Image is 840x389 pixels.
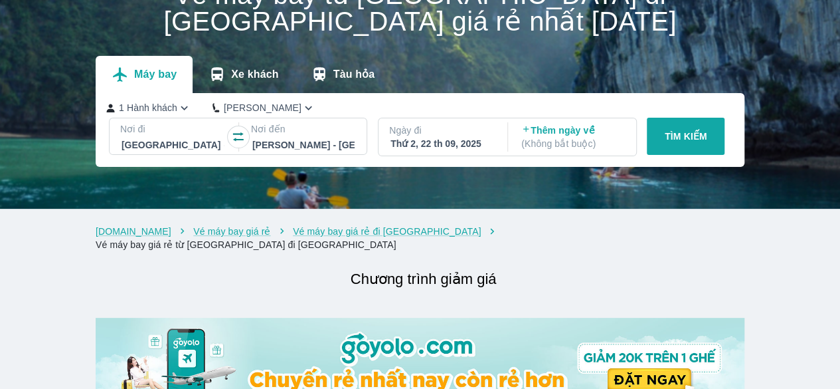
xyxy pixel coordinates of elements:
button: TÌM KIẾM [647,118,724,155]
p: Thêm ngày về [521,124,624,150]
p: TÌM KIẾM [665,130,707,143]
p: Nơi đến [251,122,357,136]
p: Xe khách [231,68,278,81]
p: Máy bay [134,68,177,81]
p: Tàu hỏa [333,68,375,81]
a: [DOMAIN_NAME] [96,226,171,237]
p: 1 Hành khách [119,101,177,114]
button: 1 Hành khách [106,101,191,115]
h2: Chương trình giảm giá [102,267,744,291]
div: transportation tabs [96,56,390,93]
div: Thứ 2, 22 th 09, 2025 [390,137,493,150]
button: [PERSON_NAME] [212,101,315,115]
a: Vé máy bay giá rẻ từ [GEOGRAPHIC_DATA] đi [GEOGRAPHIC_DATA] [96,239,396,250]
p: ( Không bắt buộc ) [521,137,624,150]
p: Ngày đi [389,124,495,137]
a: Vé máy bay giá rẻ đi [GEOGRAPHIC_DATA] [293,226,481,237]
a: Vé máy bay giá rẻ [193,226,270,237]
p: Nơi đi [120,122,226,136]
p: [PERSON_NAME] [224,101,301,114]
nav: breadcrumb [96,225,744,251]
